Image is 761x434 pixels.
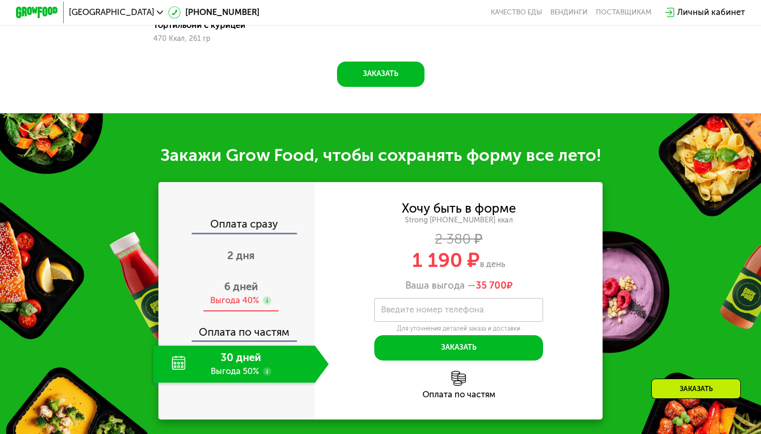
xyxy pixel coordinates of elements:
[315,233,602,245] div: 2 380 ₽
[315,391,602,399] div: Оплата по частям
[224,280,258,293] span: 6 дней
[381,307,484,312] label: Введите номер телефона
[153,35,287,43] div: 470 Ккал, 261 гр
[69,8,154,17] span: [GEOGRAPHIC_DATA]
[550,8,588,17] a: Вендинги
[374,324,544,333] div: Для уточнения деталей заказа и доставки
[480,259,505,269] span: в день
[491,8,542,17] a: Качество еды
[227,249,255,262] span: 2 дня
[402,203,516,215] div: Хочу быть в форме
[315,280,602,291] div: Ваша выгода —
[337,62,425,87] button: Заказать
[476,280,507,291] span: 35 700
[374,335,544,361] button: Заказать
[677,6,745,19] div: Личный кабинет
[596,8,651,17] div: поставщикам
[210,295,259,307] div: Выгода 40%
[651,379,741,399] div: Заказать
[159,316,315,340] div: Оплата по частям
[315,216,602,225] div: Strong [PHONE_NUMBER] ккал
[451,371,466,386] img: l6xcnZfty9opOoJh.png
[159,219,315,233] div: Оплата сразу
[476,280,513,291] span: ₽
[168,6,259,19] a: [PHONE_NUMBER]
[412,248,480,272] span: 1 190 ₽
[153,20,296,31] div: Тортильони с курицей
